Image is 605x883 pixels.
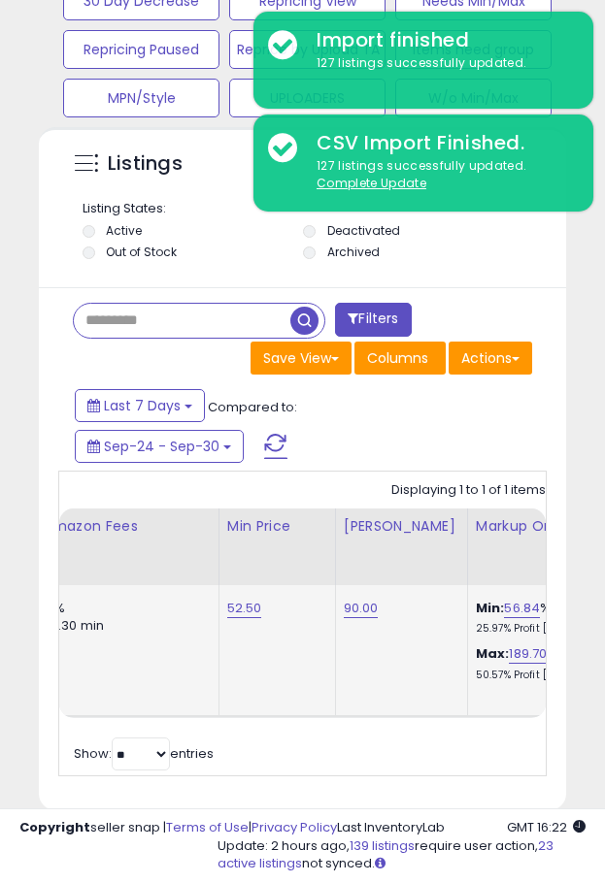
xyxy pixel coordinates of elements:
[344,599,379,618] a: 90.00
[83,200,527,218] p: Listing States:
[218,836,554,873] a: 23 active listings
[75,389,205,422] button: Last 7 Days
[317,175,426,191] u: Complete Update
[43,600,204,617] div: 15%
[367,348,428,368] span: Columns
[354,342,446,375] button: Columns
[327,222,400,239] label: Deactivated
[108,150,183,178] h5: Listings
[476,599,505,617] b: Min:
[509,644,547,664] a: 189.70
[449,342,532,375] button: Actions
[104,396,181,415] span: Last 7 Days
[19,819,337,837] div: seller snap | |
[75,430,244,463] button: Sep-24 - Sep-30
[229,30,386,69] button: Reprice by Upload TA
[327,244,380,260] label: Archived
[74,744,214,763] span: Show: entries
[302,129,579,157] div: CSV Import Finished.
[476,644,510,663] b: Max:
[104,437,219,456] span: Sep-24 - Sep-30
[106,244,177,260] label: Out of Stock
[391,481,546,500] div: Displaying 1 to 1 of 1 items
[63,30,219,69] button: Repricing Paused
[218,819,586,873] div: Last InventoryLab Update: 2 hours ago, require user action, not synced.
[344,516,459,537] div: [PERSON_NAME]
[208,398,297,416] span: Compared to:
[504,599,540,618] a: 56.84
[302,157,579,193] div: 127 listings successfully updated.
[507,818,586,836] span: 2025-10-8 16:22 GMT
[229,79,386,117] button: UPLOADERS
[335,303,411,337] button: Filters
[251,342,352,375] button: Save View
[302,26,579,54] div: Import finished
[43,617,204,635] div: $0.30 min
[166,818,249,836] a: Terms of Use
[350,836,415,855] a: 139 listings
[63,79,219,117] button: MPN/Style
[227,516,327,537] div: Min Price
[106,222,142,239] label: Active
[19,818,90,836] strong: Copyright
[43,516,211,537] div: Amazon Fees
[252,818,337,836] a: Privacy Policy
[227,599,262,618] a: 52.50
[302,54,579,73] div: 127 listings successfully updated.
